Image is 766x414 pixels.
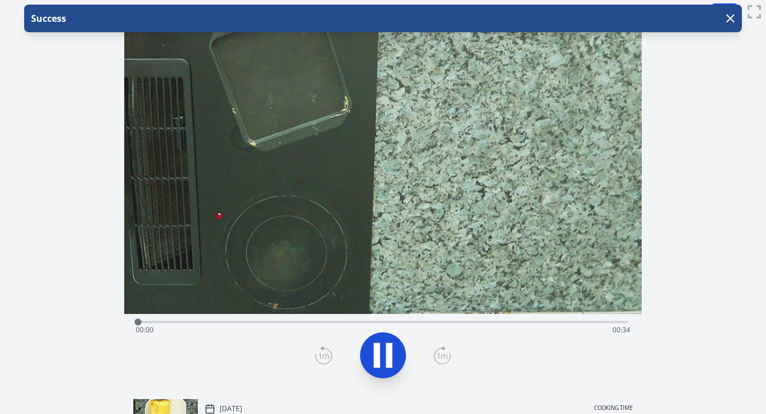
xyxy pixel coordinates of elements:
[612,325,630,335] span: 00:34
[361,3,405,20] a: 00:00:00
[29,11,66,25] p: Success
[711,3,738,20] button: 1×
[594,404,633,414] p: Cooking time
[220,404,242,413] p: [DATE]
